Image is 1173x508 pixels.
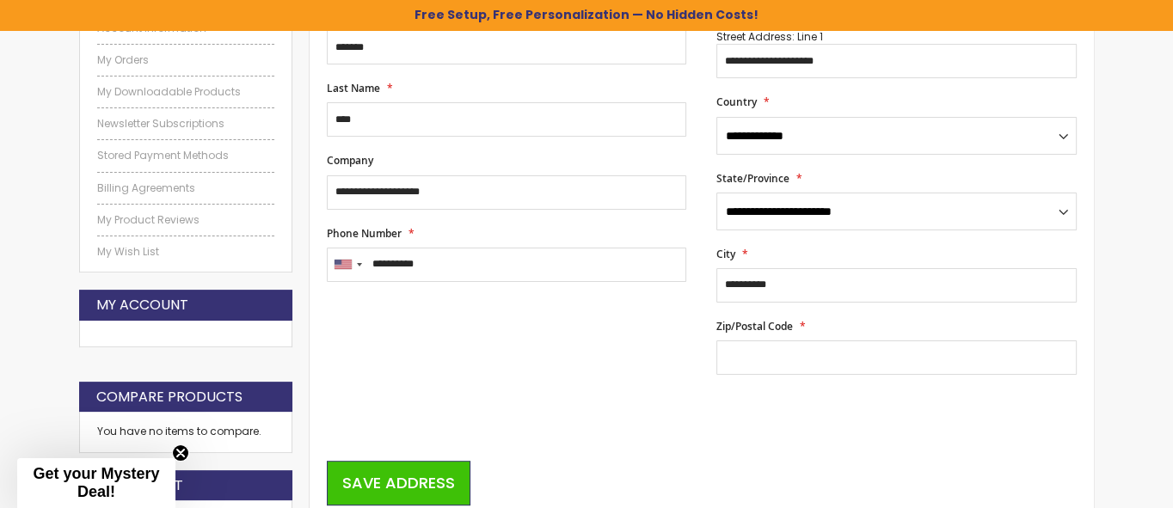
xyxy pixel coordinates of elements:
[327,461,470,505] button: Save Address
[17,458,175,508] div: Get your Mystery Deal!Close teaser
[97,117,274,131] a: Newsletter Subscriptions
[97,213,274,227] a: My Product Reviews
[97,149,274,162] a: Stored Payment Methods
[716,171,789,186] span: State/Province
[716,247,735,261] span: City
[97,181,274,195] a: Billing Agreements
[97,85,274,99] a: My Downloadable Products
[79,412,292,452] div: You have no items to compare.
[172,444,189,462] button: Close teaser
[96,388,243,407] strong: Compare Products
[33,465,159,500] span: Get your Mystery Deal!
[328,248,367,281] div: United States: +1
[97,53,274,67] a: My Orders
[716,95,757,109] span: Country
[327,81,380,95] span: Last Name
[97,245,274,259] a: My Wish List
[327,226,402,241] span: Phone Number
[1031,462,1173,508] iframe: Google Customer Reviews
[327,153,373,168] span: Company
[342,472,455,493] span: Save Address
[96,296,188,315] strong: My Account
[716,29,823,44] span: Street Address: Line 1
[716,319,793,334] span: Zip/Postal Code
